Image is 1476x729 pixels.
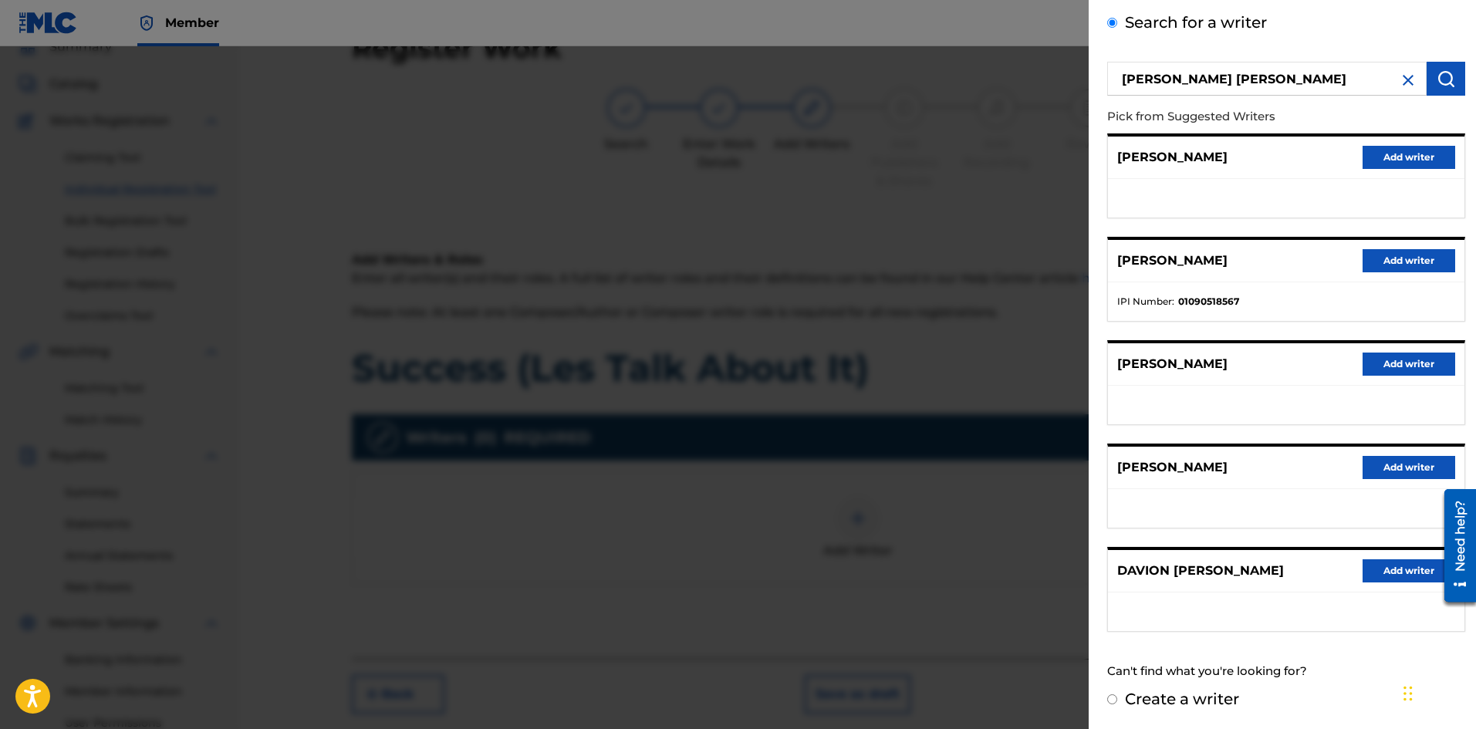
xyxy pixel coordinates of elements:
strong: 01090518567 [1178,295,1239,309]
button: Add writer [1363,456,1455,479]
div: Drag [1403,670,1413,717]
div: Can't find what you're looking for? [1107,655,1465,688]
img: Search Works [1437,69,1455,88]
button: Add writer [1363,249,1455,272]
p: [PERSON_NAME] [1117,251,1228,270]
button: Add writer [1363,146,1455,169]
input: Search writer's name or IPI Number [1107,62,1427,96]
img: close [1399,71,1417,89]
iframe: Chat Widget [1399,655,1476,729]
span: Member [165,14,219,32]
p: Pick from Suggested Writers [1107,100,1377,133]
p: DAVION [PERSON_NAME] [1117,562,1284,580]
button: Add writer [1363,559,1455,582]
label: Create a writer [1125,690,1239,708]
iframe: Resource Center [1433,484,1476,608]
p: [PERSON_NAME] [1117,355,1228,373]
img: MLC Logo [19,12,78,34]
span: IPI Number : [1117,295,1174,309]
p: [PERSON_NAME] [1117,148,1228,167]
p: [PERSON_NAME] [1117,458,1228,477]
button: Add writer [1363,353,1455,376]
img: Top Rightsholder [137,14,156,32]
